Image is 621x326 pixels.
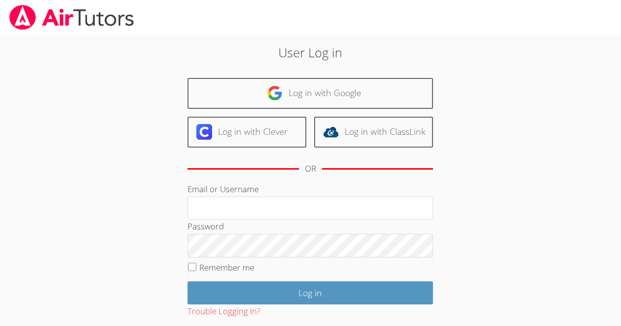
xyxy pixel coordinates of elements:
img: airtutors_banner-c4298cdbf04f3fff15de1276eac7730deb9818008684d7c2e4769d2f7ddbe033.png [8,5,135,30]
img: clever-logo-6eab21bc6e7a338710f1a6ff85c0baf02591cd810cc4098c63d3a4b26e2feb20.svg [196,124,212,140]
button: Trouble Logging In? [188,304,260,319]
a: Log in with Google [188,78,433,109]
a: Log in with Clever [188,117,306,148]
img: google-logo-50288ca7cdecda66e5e0955fdab243c47b7ad437acaf1139b6f446037453330a.svg [267,85,283,101]
label: Remember me [199,262,254,273]
div: OR [305,162,316,176]
h2: User Log in [143,43,478,62]
label: Password [188,221,224,232]
label: Email or Username [188,183,259,195]
a: Log in with ClassLink [314,117,433,148]
img: classlink-logo-d6bb404cc1216ec64c9a2012d9dc4662098be43eaf13dc465df04b49fa7ab582.svg [323,124,339,140]
input: Log in [188,281,433,304]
